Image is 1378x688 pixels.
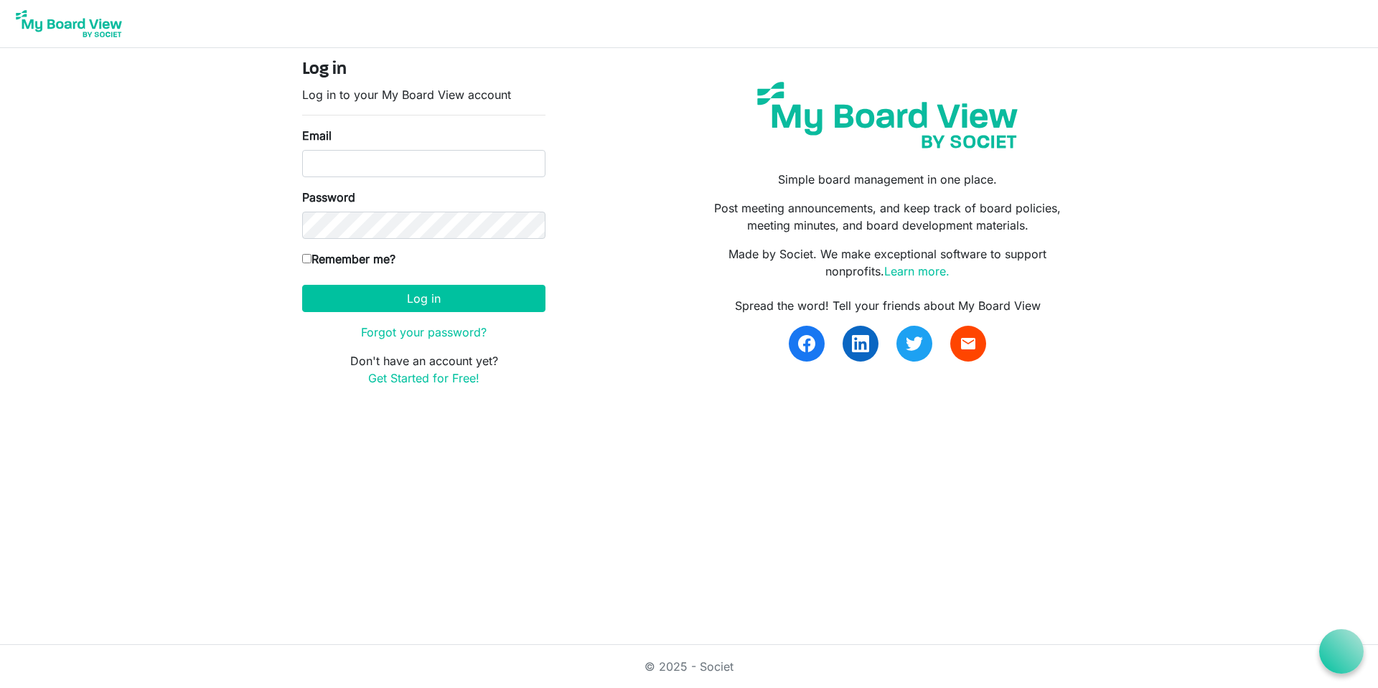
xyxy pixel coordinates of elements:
p: Simple board management in one place. [700,171,1076,188]
p: Post meeting announcements, and keep track of board policies, meeting minutes, and board developm... [700,199,1076,234]
h4: Log in [302,60,545,80]
span: email [960,335,977,352]
a: Learn more. [884,264,950,278]
input: Remember me? [302,254,311,263]
p: Made by Societ. We make exceptional software to support nonprofits. [700,245,1076,280]
p: Log in to your My Board View account [302,86,545,103]
img: my-board-view-societ.svg [746,71,1028,159]
img: linkedin.svg [852,335,869,352]
div: Spread the word! Tell your friends about My Board View [700,297,1076,314]
img: facebook.svg [798,335,815,352]
p: Don't have an account yet? [302,352,545,387]
a: Get Started for Free! [368,371,479,385]
img: twitter.svg [906,335,923,352]
label: Password [302,189,355,206]
label: Email [302,127,332,144]
img: My Board View Logo [11,6,126,42]
a: Forgot your password? [361,325,487,339]
button: Log in [302,285,545,312]
a: © 2025 - Societ [645,659,733,674]
label: Remember me? [302,250,395,268]
a: email [950,326,986,362]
